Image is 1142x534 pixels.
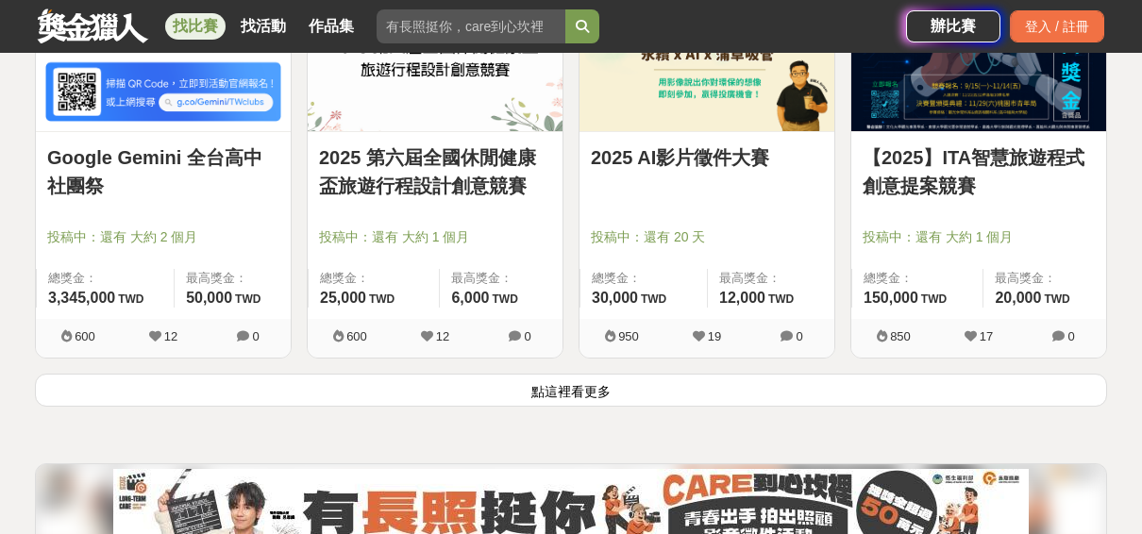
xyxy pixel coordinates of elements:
span: 12 [164,329,177,343]
span: 150,000 [864,290,918,306]
span: 600 [75,329,95,343]
span: 6,000 [451,290,489,306]
span: TWD [768,292,794,306]
span: 最高獎金： [719,269,823,288]
span: 最高獎金： [451,269,551,288]
input: 有長照挺你，care到心坎裡！青春出手，拍出照顧 影音徵件活動 [377,9,565,43]
span: 最高獎金： [995,269,1095,288]
span: 12,000 [719,290,765,306]
span: 0 [524,329,530,343]
span: 50,000 [186,290,232,306]
a: 找比賽 [165,13,226,40]
a: 辦比賽 [906,10,1000,42]
span: 總獎金： [592,269,696,288]
span: 0 [252,329,259,343]
span: 最高獎金： [186,269,279,288]
span: 投稿中：還有 20 天 [591,227,823,247]
span: 850 [890,329,911,343]
button: 點這裡看更多 [35,374,1107,407]
span: 總獎金： [864,269,971,288]
span: 12 [436,329,449,343]
a: 【2025】ITA智慧旅遊程式創意提案競賽 [863,143,1095,200]
span: 20,000 [995,290,1041,306]
span: 0 [796,329,802,343]
span: 950 [618,329,639,343]
span: TWD [641,292,666,306]
span: 0 [1067,329,1074,343]
span: 投稿中：還有 大約 1 個月 [863,227,1095,247]
a: 2025 第六屆全國休閒健康盃旅遊行程設計創意競賽 [319,143,551,200]
span: 總獎金： [48,269,162,288]
span: TWD [493,292,518,306]
span: 30,000 [592,290,638,306]
span: 600 [346,329,367,343]
span: 3,345,000 [48,290,115,306]
a: 作品集 [301,13,361,40]
span: 投稿中：還有 大約 1 個月 [319,227,551,247]
span: TWD [1044,292,1069,306]
a: 找活動 [233,13,294,40]
span: 17 [980,329,993,343]
span: TWD [369,292,395,306]
a: 2025 AI影片徵件大賽 [591,143,823,172]
span: TWD [921,292,947,306]
span: TWD [235,292,260,306]
div: 登入 / 註冊 [1010,10,1104,42]
span: 投稿中：還有 大約 2 個月 [47,227,279,247]
a: Google Gemini 全台高中社團祭 [47,143,279,200]
span: 總獎金： [320,269,428,288]
span: TWD [118,292,143,306]
span: 19 [708,329,721,343]
span: 25,000 [320,290,366,306]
